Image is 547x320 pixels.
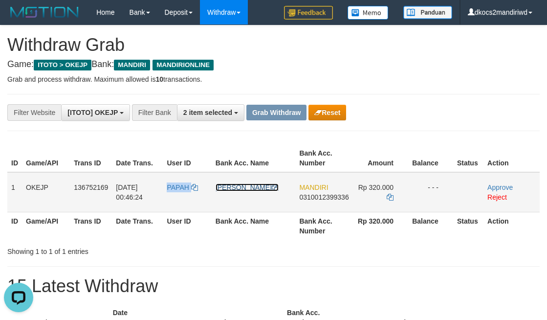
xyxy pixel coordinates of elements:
button: 2 item selected [177,104,244,121]
img: Feedback.jpg [284,6,333,20]
a: Reject [487,193,507,201]
span: [DATE] 00:46:24 [116,183,143,201]
th: Balance [408,212,453,240]
th: Status [453,212,483,240]
button: [ITOTO] OKEJP [61,104,130,121]
span: MANDIRIONLINE [153,60,214,70]
strong: 10 [155,75,163,83]
span: [ITOTO] OKEJP [67,109,118,116]
th: Action [483,212,540,240]
th: ID [7,144,22,172]
th: Date Trans. [112,212,163,240]
th: Bank Acc. Name [212,144,296,172]
span: ITOTO > OKEJP [34,60,91,70]
th: Action [483,144,540,172]
th: Trans ID [70,212,112,240]
img: Button%20Memo.svg [348,6,389,20]
th: Game/API [22,144,70,172]
a: Copy 320000 to clipboard [387,193,394,201]
span: Copy 0310012399336 to clipboard [299,193,349,201]
button: Reset [308,105,346,120]
span: 136752169 [74,183,108,191]
td: OKEJP [22,172,70,212]
th: Bank Acc. Name [212,212,296,240]
button: Open LiveChat chat widget [4,4,33,33]
h4: Game: Bank: [7,60,540,69]
th: Trans ID [70,144,112,172]
h1: 15 Latest Withdraw [7,276,540,296]
th: Game/API [22,212,70,240]
a: Approve [487,183,513,191]
td: - - - [408,172,453,212]
a: [PERSON_NAME] [216,183,279,191]
span: PAPAH [167,183,189,191]
th: Status [453,144,483,172]
th: ID [7,212,22,240]
div: Filter Website [7,104,61,121]
img: panduan.png [403,6,452,19]
th: Bank Acc. Number [295,212,352,240]
th: Amount [353,144,408,172]
p: Grab and process withdraw. Maximum allowed is transactions. [7,74,540,84]
h1: Withdraw Grab [7,35,540,55]
a: PAPAH [167,183,197,191]
span: MANDIRI [114,60,150,70]
div: Filter Bank [132,104,177,121]
th: Bank Acc. Number [295,144,352,172]
th: User ID [163,144,211,172]
span: Rp 320.000 [358,183,394,191]
span: 2 item selected [183,109,232,116]
td: 1 [7,172,22,212]
span: MANDIRI [299,183,328,191]
img: MOTION_logo.png [7,5,82,20]
button: Grab Withdraw [246,105,306,120]
th: Balance [408,144,453,172]
th: Date Trans. [112,144,163,172]
div: Showing 1 to 1 of 1 entries [7,243,220,256]
th: Rp 320.000 [353,212,408,240]
th: User ID [163,212,211,240]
